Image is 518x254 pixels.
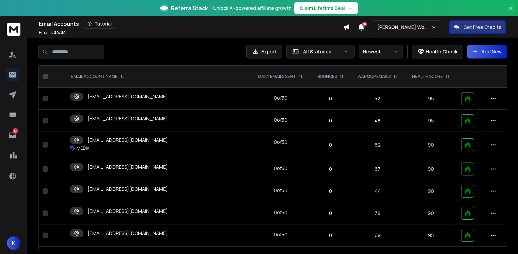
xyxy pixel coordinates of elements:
[358,74,391,79] p: WARMUP EMAILS
[405,88,457,110] td: 95
[88,115,168,122] p: [EMAIL_ADDRESS][DOMAIN_NAME]
[377,24,431,31] p: [PERSON_NAME] Workspace
[246,45,282,58] button: Export
[88,164,168,170] p: [EMAIL_ADDRESS][DOMAIN_NAME]
[303,48,341,55] p: All Statuses
[88,186,168,192] p: [EMAIL_ADDRESS][DOMAIN_NAME]
[314,232,346,239] p: 0
[77,146,90,151] p: MEDIA
[412,74,443,79] p: HEALTH SCORE
[350,202,405,224] td: 79
[258,74,296,79] p: DAILY EMAILS SENT
[7,236,20,250] button: K
[294,2,358,14] button: Claim Lifetime Deal→
[213,5,292,12] p: Unlock AI-powered affiliate growth
[274,209,287,216] div: 0 of 50
[405,224,457,247] td: 95
[467,45,507,58] button: Add New
[350,110,405,132] td: 48
[88,93,168,100] p: [EMAIL_ADDRESS][DOMAIN_NAME]
[171,4,208,12] span: ReferralStack
[464,24,501,31] p: Get Free Credits
[405,158,457,180] td: 90
[350,180,405,202] td: 44
[13,128,18,134] p: 17
[274,165,287,172] div: 0 of 50
[6,128,19,142] a: 17
[359,45,403,58] button: Newest
[449,20,506,34] button: Get Free Credits
[350,132,405,158] td: 62
[88,230,168,237] p: [EMAIL_ADDRESS][DOMAIN_NAME]
[362,22,367,27] span: 50
[274,187,287,194] div: 0 of 50
[426,48,457,55] p: Health Check
[506,4,515,20] button: Close banner
[274,117,287,123] div: 0 of 50
[350,158,405,180] td: 67
[405,132,457,158] td: 90
[405,180,457,202] td: 90
[274,231,287,238] div: 0 of 50
[350,88,405,110] td: 52
[348,5,352,12] span: →
[314,117,346,124] p: 0
[274,139,287,146] div: 0 of 50
[314,166,346,172] p: 0
[314,95,346,102] p: 0
[274,95,287,101] div: 0 of 50
[412,45,463,58] button: Health Check
[314,188,346,194] p: 0
[405,110,457,132] td: 95
[88,137,168,143] p: [EMAIL_ADDRESS][DOMAIN_NAME]
[71,74,124,79] div: EMAIL ACCOUNT NAME
[88,208,168,215] p: [EMAIL_ADDRESS][DOMAIN_NAME]
[314,141,346,148] p: 0
[350,224,405,247] td: 69
[314,210,346,217] p: 0
[317,74,337,79] p: BOUNCES
[39,30,66,35] p: Emails :
[54,30,66,35] span: 34 / 34
[405,202,457,224] td: 90
[83,19,116,29] button: Tutorial
[39,19,343,29] div: Email Accounts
